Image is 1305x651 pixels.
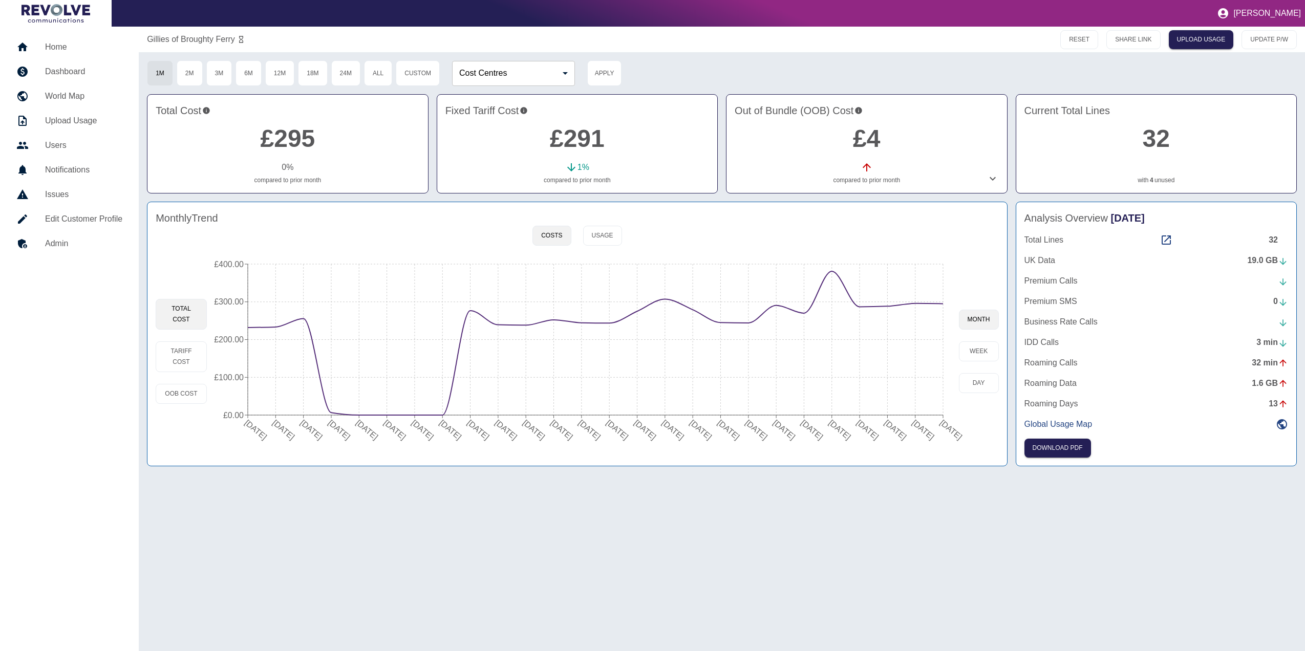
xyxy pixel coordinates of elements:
a: Global Usage Map [1024,418,1288,430]
div: 19.0 GB [1247,254,1288,267]
tspan: [DATE] [521,418,547,441]
a: UK Data19.0 GB [1024,254,1288,267]
tspan: [DATE] [660,418,686,441]
tspan: [DATE] [327,418,352,441]
button: 24M [331,60,360,86]
tspan: [DATE] [938,418,964,441]
button: UPDATE P/W [1242,30,1297,49]
a: Edit Customer Profile [8,207,131,231]
div: 32 [1269,234,1288,246]
tspan: [DATE] [743,418,769,441]
a: Gillies of Broughty Ferry [147,33,235,46]
tspan: [DATE] [883,418,908,441]
a: Roaming Data1.6 GB [1024,377,1288,389]
a: 32 [1143,125,1170,152]
div: 32 min [1252,357,1288,369]
button: All [364,60,392,86]
h4: Analysis Overview [1024,210,1288,226]
tspan: [DATE] [494,418,519,441]
tspan: [DATE] [271,418,296,441]
div: 1.6 GB [1252,377,1288,389]
svg: Costs outside of your fixed tariff [854,103,863,118]
p: compared to prior month [156,176,419,185]
button: Total Cost [156,299,207,330]
tspan: £200.00 [214,335,244,344]
button: Tariff Cost [156,341,207,372]
tspan: [DATE] [605,418,630,441]
h5: Notifications [45,164,122,176]
div: 13 [1269,398,1288,410]
p: 0 % [282,161,293,173]
tspan: [DATE] [855,418,881,441]
a: Total Lines32 [1024,234,1288,246]
button: OOB Cost [156,384,207,404]
a: Premium SMS0 [1024,295,1288,308]
a: World Map [8,84,131,108]
button: 6M [236,60,262,86]
a: UPLOAD USAGE [1169,30,1234,49]
h5: Home [45,41,122,53]
tspan: [DATE] [243,418,269,441]
h4: Current Total Lines [1024,103,1288,118]
button: Click here to download the most recent invoice. If the current month’s invoice is unavailable, th... [1024,439,1091,458]
a: Admin [8,231,131,256]
p: 1 % [577,161,589,173]
button: Custom [396,60,440,86]
p: [PERSON_NAME] [1233,9,1301,18]
a: 4 [1150,176,1153,185]
p: Premium SMS [1024,295,1077,308]
a: Upload Usage [8,108,131,133]
p: Total Lines [1024,234,1064,246]
tspan: [DATE] [799,418,825,441]
tspan: [DATE] [577,418,603,441]
a: Business Rate Calls [1024,316,1288,328]
p: compared to prior month [445,176,709,185]
tspan: [DATE] [688,418,714,441]
p: Roaming Calls [1024,357,1078,369]
tspan: [DATE] [772,418,797,441]
h5: Edit Customer Profile [45,213,122,225]
tspan: [DATE] [632,418,658,441]
button: week [959,341,999,361]
p: with unused [1024,176,1288,185]
a: Issues [8,182,131,207]
button: 12M [265,60,294,86]
tspan: [DATE] [354,418,380,441]
tspan: £0.00 [223,411,244,420]
div: 3 min [1256,336,1288,349]
div: 0 [1273,295,1288,308]
span: [DATE] [1111,212,1145,224]
button: SHARE LINK [1106,30,1160,49]
a: IDD Calls3 min [1024,336,1288,349]
h5: Upload Usage [45,115,122,127]
h5: Users [45,139,122,151]
h5: Admin [45,237,122,250]
button: 3M [206,60,232,86]
p: Roaming Data [1024,377,1077,389]
h5: World Map [45,90,122,102]
a: Home [8,35,131,59]
tspan: £300.00 [214,297,244,306]
p: UK Data [1024,254,1055,267]
tspan: [DATE] [549,418,574,441]
button: Usage [583,226,622,246]
a: £4 [853,125,880,152]
button: [PERSON_NAME] [1213,3,1305,24]
tspan: [DATE] [910,418,936,441]
svg: This is the total charges incurred over 1 months [202,103,210,118]
p: Business Rate Calls [1024,316,1098,328]
tspan: £400.00 [214,260,244,269]
a: Roaming Days13 [1024,398,1288,410]
tspan: [DATE] [827,418,852,441]
a: Premium Calls [1024,275,1288,287]
button: month [959,310,999,330]
h5: Dashboard [45,66,122,78]
h5: Issues [45,188,122,201]
a: Dashboard [8,59,131,84]
tspan: [DATE] [410,418,436,441]
p: Global Usage Map [1024,418,1093,430]
button: Costs [532,226,571,246]
tspan: [DATE] [298,418,324,441]
svg: This is your recurring contracted cost [520,103,528,118]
